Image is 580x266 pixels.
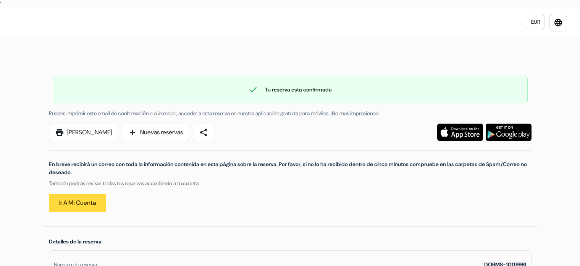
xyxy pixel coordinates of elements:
a: share [193,124,214,141]
span: share [199,128,208,137]
a: addNuevas reservas [122,124,189,141]
span: add [128,128,137,137]
a: print[PERSON_NAME] [49,124,118,141]
i: language [554,18,563,27]
p: En breve recibirá un correo con toda la información contenida en esta página sobre la reserva. Po... [49,160,532,176]
a: Ir a Mi cuenta [49,194,106,212]
span: Puedes imprimir este email de confirmación o aún mejor, acceder a esta reserva en nuestra aplicac... [49,110,379,117]
span: Detalles de la reserva [49,238,102,245]
img: AlberguesJuveniles.es [9,16,105,29]
span: check [249,85,258,94]
div: Tu reserva está confirmada [53,85,527,94]
a: language [549,14,567,31]
img: Descarga la aplicación gratuita [437,124,483,141]
a: EUR [527,14,544,30]
p: También podrás revisar todas tus reservas accediendo a tu cuenta: [49,180,532,188]
span: print [55,128,64,137]
img: Descarga la aplicación gratuita [486,124,532,141]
